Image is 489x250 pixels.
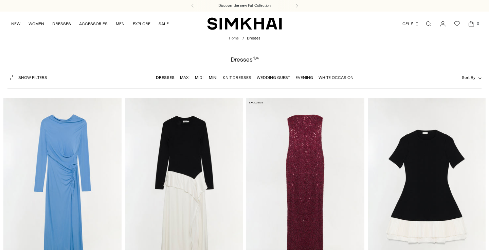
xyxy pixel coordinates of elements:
a: Go to the account page [436,17,450,31]
span: Show Filters [18,75,47,80]
a: EXPLORE [133,16,150,31]
a: Evening [295,75,313,80]
a: Home [229,36,239,40]
button: GEL ₾ [402,16,419,31]
a: SIMKHAI [207,17,282,30]
a: Midi [195,75,203,80]
a: Open search modal [422,17,435,31]
div: / [242,36,244,41]
a: Knit Dresses [223,75,251,80]
a: Maxi [180,75,189,80]
a: Discover the new Fall Collection [218,3,271,9]
nav: Linked collections [156,70,354,85]
button: Sort By [462,74,482,81]
a: NEW [11,16,20,31]
a: White Occasion [319,75,354,80]
a: Mini [209,75,217,80]
a: Open cart modal [465,17,478,31]
a: Dresses [156,75,175,80]
a: SALE [159,16,169,31]
span: Sort By [462,75,475,80]
a: ACCESSORIES [79,16,108,31]
a: DRESSES [52,16,71,31]
span: Dresses [247,36,260,40]
a: Wedding Guest [257,75,290,80]
a: WOMEN [29,16,44,31]
a: Wishlist [450,17,464,31]
nav: breadcrumbs [229,36,260,41]
div: 174 [253,56,259,63]
button: Show Filters [7,72,47,83]
a: MEN [116,16,125,31]
h1: Dresses [231,56,259,63]
span: 0 [475,20,481,27]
